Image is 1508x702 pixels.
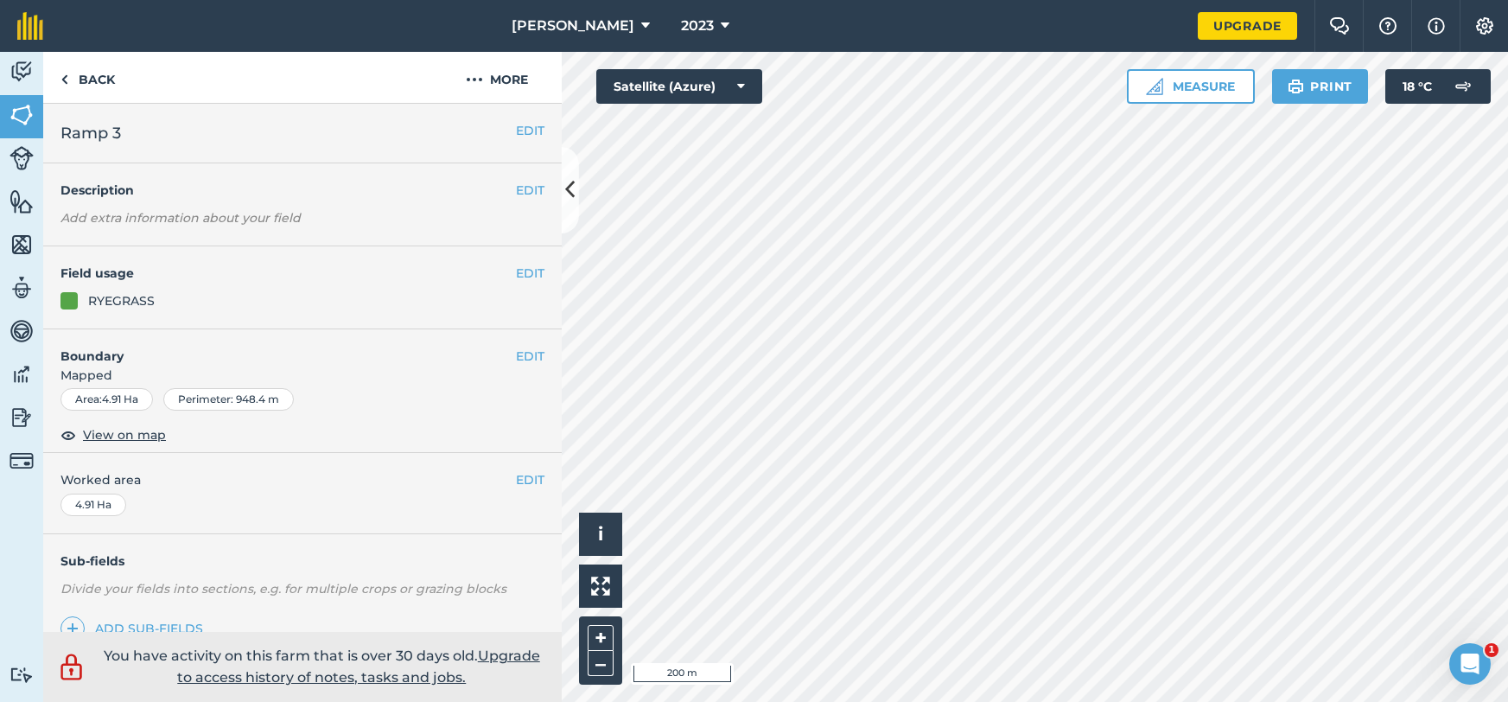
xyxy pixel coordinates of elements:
[579,513,622,556] button: i
[95,645,549,689] p: You have activity on this farm that is over 30 days old.
[43,52,132,103] a: Back
[88,291,155,310] div: RYEGRASS
[17,12,43,40] img: fieldmargin Logo
[10,188,34,214] img: svg+xml;base64,PHN2ZyB4bWxucz0iaHR0cDovL3d3dy53My5vcmcvMjAwMC9zdmciIHdpZHRoPSI1NiIgaGVpZ2h0PSI2MC...
[588,651,614,676] button: –
[516,470,544,489] button: EDIT
[1474,17,1495,35] img: A cog icon
[60,388,153,411] div: Area : 4.91 Ha
[60,581,506,597] em: Divide your fields into sections, e.g. for multiple crops or grazing blocks
[1485,643,1498,657] span: 1
[10,102,34,128] img: svg+xml;base64,PHN2ZyB4bWxucz0iaHR0cDovL3d3dy53My5vcmcvMjAwMC9zdmciIHdpZHRoPSI1NiIgaGVpZ2h0PSI2MC...
[1146,78,1163,95] img: Ruler icon
[10,232,34,258] img: svg+xml;base64,PHN2ZyB4bWxucz0iaHR0cDovL3d3dy53My5vcmcvMjAwMC9zdmciIHdpZHRoPSI1NiIgaGVpZ2h0PSI2MC...
[163,388,294,411] div: Perimeter : 948.4 m
[60,424,76,445] img: svg+xml;base64,PHN2ZyB4bWxucz0iaHR0cDovL3d3dy53My5vcmcvMjAwMC9zdmciIHdpZHRoPSIxOCIgaGVpZ2h0PSIyNC...
[10,275,34,301] img: svg+xml;base64,PD94bWwgdmVyc2lvbj0iMS4wIiBlbmNvZGluZz0idXRmLTgiPz4KPCEtLSBHZW5lcmF0b3I6IEFkb2JlIE...
[1403,69,1432,104] span: 18 ° C
[60,181,544,200] h4: Description
[60,210,301,226] em: Add extra information about your field
[83,425,166,444] span: View on map
[10,449,34,473] img: svg+xml;base64,PD94bWwgdmVyc2lvbj0iMS4wIiBlbmNvZGluZz0idXRmLTgiPz4KPCEtLSBHZW5lcmF0b3I6IEFkb2JlIE...
[60,616,210,641] a: Add sub-fields
[1428,16,1445,36] img: svg+xml;base64,PHN2ZyB4bWxucz0iaHR0cDovL3d3dy53My5vcmcvMjAwMC9zdmciIHdpZHRoPSIxNyIgaGVpZ2h0PSIxNy...
[1378,17,1398,35] img: A question mark icon
[60,424,166,445] button: View on map
[596,69,762,104] button: Satellite (Azure)
[56,651,86,683] img: svg+xml;base64,PD94bWwgdmVyc2lvbj0iMS4wIiBlbmNvZGluZz0idXRmLTgiPz4KPCEtLSBHZW5lcmF0b3I6IEFkb2JlIE...
[1446,69,1480,104] img: svg+xml;base64,PD94bWwgdmVyc2lvbj0iMS4wIiBlbmNvZGluZz0idXRmLTgiPz4KPCEtLSBHZW5lcmF0b3I6IEFkb2JlIE...
[1127,69,1255,104] button: Measure
[516,347,544,366] button: EDIT
[588,625,614,651] button: +
[60,470,544,489] span: Worked area
[516,264,544,283] button: EDIT
[432,52,562,103] button: More
[60,121,121,145] span: Ramp 3
[60,494,126,516] div: 4.91 Ha
[10,59,34,85] img: svg+xml;base64,PD94bWwgdmVyc2lvbj0iMS4wIiBlbmNvZGluZz0idXRmLTgiPz4KPCEtLSBHZW5lcmF0b3I6IEFkb2JlIE...
[1198,12,1297,40] a: Upgrade
[10,318,34,344] img: svg+xml;base64,PD94bWwgdmVyc2lvbj0iMS4wIiBlbmNvZGluZz0idXRmLTgiPz4KPCEtLSBHZW5lcmF0b3I6IEFkb2JlIE...
[681,16,714,36] span: 2023
[591,577,610,596] img: Four arrows, one pointing top left, one top right, one bottom right and the last bottom left
[43,552,562,571] h4: Sub-fields
[43,329,516,366] h4: Boundary
[67,618,79,639] img: svg+xml;base64,PHN2ZyB4bWxucz0iaHR0cDovL3d3dy53My5vcmcvMjAwMC9zdmciIHdpZHRoPSIxNCIgaGVpZ2h0PSIyNC...
[516,181,544,200] button: EDIT
[1272,69,1369,104] button: Print
[1288,76,1304,97] img: svg+xml;base64,PHN2ZyB4bWxucz0iaHR0cDovL3d3dy53My5vcmcvMjAwMC9zdmciIHdpZHRoPSIxOSIgaGVpZ2h0PSIyNC...
[516,121,544,140] button: EDIT
[10,667,34,683] img: svg+xml;base64,PD94bWwgdmVyc2lvbj0iMS4wIiBlbmNvZGluZz0idXRmLTgiPz4KPCEtLSBHZW5lcmF0b3I6IEFkb2JlIE...
[43,366,562,385] span: Mapped
[1385,69,1491,104] button: 18 °C
[1449,643,1491,685] iframe: Intercom live chat
[598,523,603,545] span: i
[10,146,34,170] img: svg+xml;base64,PD94bWwgdmVyc2lvbj0iMS4wIiBlbmNvZGluZz0idXRmLTgiPz4KPCEtLSBHZW5lcmF0b3I6IEFkb2JlIE...
[60,264,516,283] h4: Field usage
[466,69,483,90] img: svg+xml;base64,PHN2ZyB4bWxucz0iaHR0cDovL3d3dy53My5vcmcvMjAwMC9zdmciIHdpZHRoPSIyMCIgaGVpZ2h0PSIyNC...
[10,361,34,387] img: svg+xml;base64,PD94bWwgdmVyc2lvbj0iMS4wIiBlbmNvZGluZz0idXRmLTgiPz4KPCEtLSBHZW5lcmF0b3I6IEFkb2JlIE...
[10,405,34,431] img: svg+xml;base64,PD94bWwgdmVyc2lvbj0iMS4wIiBlbmNvZGluZz0idXRmLTgiPz4KPCEtLSBHZW5lcmF0b3I6IEFkb2JlIE...
[512,16,634,36] span: [PERSON_NAME]
[1329,17,1350,35] img: Two speech bubbles overlapping with the left bubble in the forefront
[60,69,68,90] img: svg+xml;base64,PHN2ZyB4bWxucz0iaHR0cDovL3d3dy53My5vcmcvMjAwMC9zdmciIHdpZHRoPSI5IiBoZWlnaHQ9IjI0Ii...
